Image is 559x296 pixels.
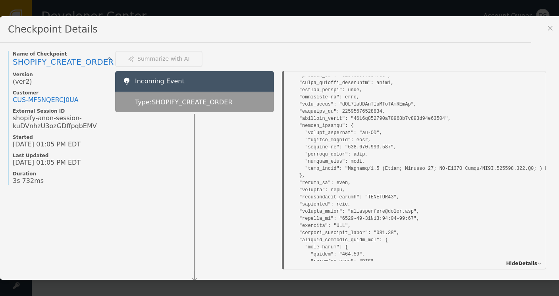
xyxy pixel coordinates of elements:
span: Incoming Event [135,77,185,85]
div: CUS- MF5NQERCJ0UA [13,96,79,104]
a: CUS-MF5NQERCJ0UA [13,96,79,104]
span: [DATE] 01:05 PM EDT [13,159,81,167]
span: Version [13,71,107,78]
span: 3s 732ms [13,177,44,185]
span: Type: SHOPIFY_CREATE_ORDER [135,98,233,107]
span: Name of Checkpoint [13,51,107,57]
a: SHOPIFY_CREATE_ORDER [13,57,107,67]
span: Customer [13,90,107,96]
span: Hide Details [506,260,537,267]
span: (ver 2 ) [13,78,32,86]
span: shopify-anon-session-kuDVnhzU3ozGDffpqbEMV [13,114,107,130]
span: [DATE] 01:05 PM EDT [13,140,81,148]
span: SHOPIFY_CREATE_ORDER [13,57,114,67]
span: Last Updated [13,152,107,159]
span: External Session ID [13,108,107,114]
span: Started [13,134,107,140]
span: Duration [13,171,107,177]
